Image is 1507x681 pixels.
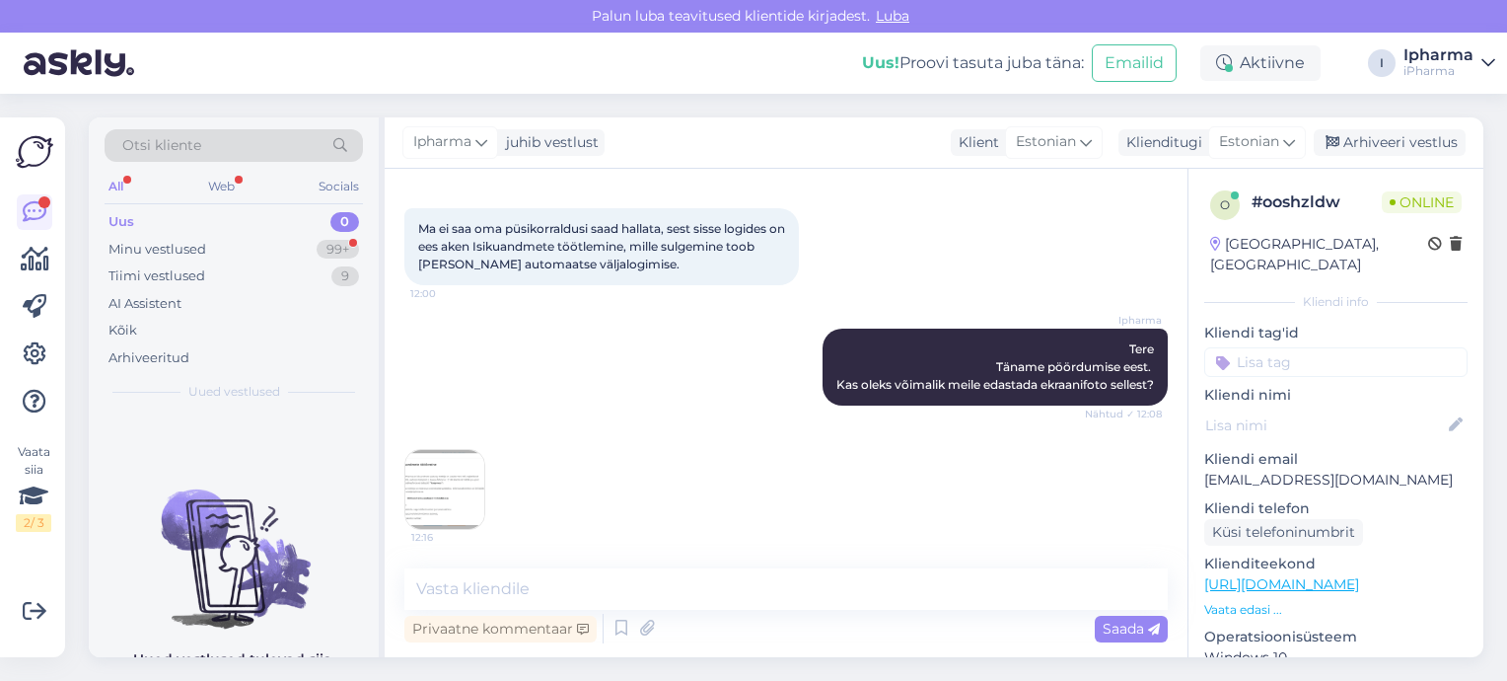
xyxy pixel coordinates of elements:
[108,321,137,340] div: Kõik
[1220,197,1230,212] span: o
[89,454,379,632] img: No chats
[1403,63,1473,79] div: iPharma
[204,174,239,199] div: Web
[1204,498,1468,519] p: Kliendi telefon
[16,133,53,171] img: Askly Logo
[108,266,205,286] div: Tiimi vestlused
[951,132,999,153] div: Klient
[1210,234,1428,275] div: [GEOGRAPHIC_DATA], [GEOGRAPHIC_DATA]
[108,240,206,260] div: Minu vestlused
[1204,385,1468,406] p: Kliendi nimi
[133,649,335,670] p: Uued vestlused tulevad siia.
[108,348,189,368] div: Arhiveeritud
[870,7,915,25] span: Luba
[1085,407,1162,421] span: Nähtud ✓ 12:08
[411,530,485,545] span: 12:16
[1092,44,1177,82] button: Emailid
[108,212,134,232] div: Uus
[1205,415,1445,436] input: Lisa nimi
[1204,293,1468,311] div: Kliendi info
[405,450,484,529] img: Attachment
[1204,449,1468,470] p: Kliendi email
[315,174,363,199] div: Socials
[330,212,359,232] div: 0
[1103,620,1160,638] span: Saada
[413,131,471,153] span: Ipharma
[122,135,201,156] span: Otsi kliente
[1403,47,1495,79] a: IpharmaiPharma
[1204,554,1468,574] p: Klienditeekond
[1204,323,1468,343] p: Kliendi tag'id
[1204,519,1363,546] div: Küsi telefoninumbrit
[1403,47,1473,63] div: Ipharma
[498,132,599,153] div: juhib vestlust
[105,174,127,199] div: All
[862,53,899,72] b: Uus!
[108,294,181,314] div: AI Assistent
[404,616,597,643] div: Privaatne kommentaar
[1204,647,1468,668] p: Windows 10
[1219,131,1279,153] span: Estonian
[1204,470,1468,491] p: [EMAIL_ADDRESS][DOMAIN_NAME]
[317,240,359,260] div: 99+
[1204,601,1468,619] p: Vaata edasi ...
[1204,575,1359,593] a: [URL][DOMAIN_NAME]
[410,286,484,301] span: 12:00
[1200,45,1321,81] div: Aktiivne
[1252,190,1382,214] div: # ooshzldw
[1204,347,1468,377] input: Lisa tag
[418,221,788,271] span: Ma ei saa oma püsikorraldusi saad hallata, sest sisse logides on ees aken Isikuandmete töötlemine...
[1118,132,1202,153] div: Klienditugi
[1382,191,1462,213] span: Online
[188,383,280,401] span: Uued vestlused
[1204,627,1468,647] p: Operatsioonisüsteem
[1368,49,1396,77] div: I
[1314,129,1466,156] div: Arhiveeri vestlus
[862,51,1084,75] div: Proovi tasuta juba täna:
[1088,313,1162,328] span: Ipharma
[16,514,51,532] div: 2 / 3
[16,443,51,532] div: Vaata siia
[331,266,359,286] div: 9
[1016,131,1076,153] span: Estonian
